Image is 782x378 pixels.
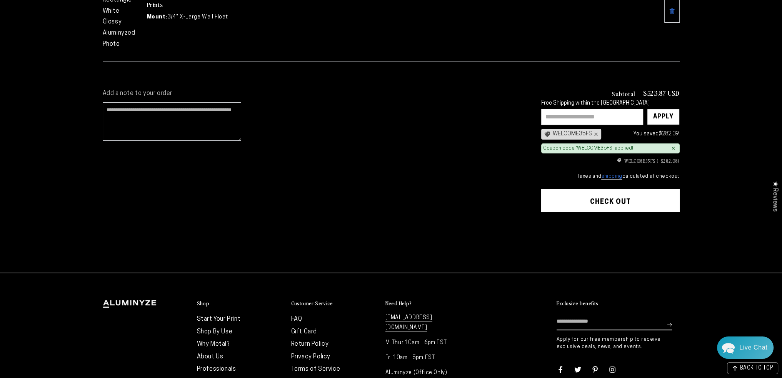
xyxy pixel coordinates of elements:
div: You saved ! [605,129,680,139]
div: We usually reply in a few hours. [11,36,152,42]
div: Chat widget toggle [717,336,774,359]
span: BACK TO TOP [740,366,773,371]
p: $523.87 USD [643,90,680,97]
dd: 3/4" X-Large Wall Float [167,13,228,21]
span: $282.09 [659,131,679,137]
div: WELCOME35FS [541,129,601,140]
a: Professionals [197,366,236,372]
button: Subscribe [667,313,672,336]
div: [DATE] [136,77,149,82]
a: Privacy Policy [291,354,330,360]
span: We run on [59,221,104,225]
a: FAQ [291,316,302,322]
a: [EMAIL_ADDRESS][DOMAIN_NAME] [385,315,432,331]
p: Apply for our free membership to receive exclusive deals, news, and events. [557,336,680,350]
a: Shop By Use [197,329,233,335]
summary: Exclusive benefits [557,300,680,307]
small: Taxes and calculated at checkout [541,173,680,180]
a: Start Your Print [197,316,241,322]
div: Contact Us Directly [739,336,767,359]
a: Send a Message [52,232,112,244]
div: Apply [653,109,674,125]
span: Re:amaze [82,219,104,225]
div: Recent Conversations [15,62,147,69]
h2: Customer Service [291,300,333,307]
button: Check out [541,189,680,212]
a: Return Policy [291,341,329,347]
a: Terms of Service [291,366,340,372]
summary: Customer Service [291,300,378,307]
ul: Discount [541,157,680,164]
iframe: PayPal-paypal [541,227,680,244]
li: WELCOME35FS (–$282.08) [541,157,680,164]
a: Gift Card [291,329,317,335]
a: Why Metal? [197,341,230,347]
div: [PERSON_NAME] [35,76,136,83]
img: fba842a801236a3782a25bbf40121a09 [25,75,33,83]
summary: Shop [197,300,283,307]
a: About Us [197,354,223,360]
h2: Exclusive benefits [557,300,599,307]
div: Coupon code 'WELCOME35FS' applied! [543,145,633,152]
img: John [56,12,76,32]
label: Add a note to your order [103,90,526,98]
h2: Shop [197,300,210,307]
p: M-Thur 10am - 6pm EST [385,338,472,348]
div: × [592,131,598,137]
summary: Need Help? [385,300,472,307]
img: Helga [72,12,92,32]
div: Click to open Judge.me floating reviews tab [767,175,782,218]
img: Marie J [88,12,108,32]
div: × [672,145,675,152]
p: Fri 10am - 5pm EST [385,353,472,363]
div: Free Shipping within the [GEOGRAPHIC_DATA] [541,100,680,107]
dt: Mount: [147,13,168,21]
h2: Need Help? [385,300,412,307]
h3: Subtotal [612,90,635,97]
p: Good morning, [PERSON_NAME]... and you're welcome! I'm glad it worked. [25,84,149,91]
a: shipping [601,174,622,180]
